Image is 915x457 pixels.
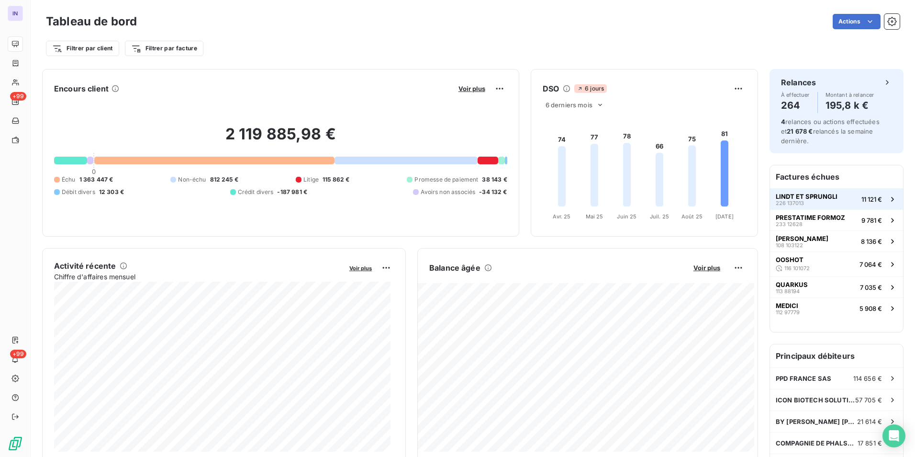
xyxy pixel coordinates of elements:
span: Avoirs non associés [421,188,475,196]
span: -34 132 € [479,188,507,196]
span: 38 143 € [482,175,507,184]
span: +99 [10,92,26,101]
button: Voir plus [456,84,488,93]
span: 233 12628 [776,221,803,227]
span: 116 101072 [784,265,810,271]
button: LINDT ET SPRUNGLI226 13701311 121 € [770,188,903,209]
h2: 2 119 885,98 € [54,125,507,153]
span: 21 614 € [857,418,882,425]
button: Actions [833,14,881,29]
div: IN [8,6,23,21]
h3: Tableau de bord [46,13,137,30]
span: 113 88194 [776,288,800,294]
button: PRESTATIME FORMOZ233 126289 781 € [770,209,903,230]
span: À effectuer [781,92,810,98]
button: OOSHOT116 1010727 064 € [770,251,903,276]
span: Débit divers [62,188,95,196]
span: 1 363 447 € [79,175,113,184]
span: 4 [781,118,785,126]
button: Voir plus [346,263,375,272]
span: OOSHOT [776,256,803,263]
span: 7 035 € [860,284,882,291]
span: 115 862 € [323,175,349,184]
button: MEDICI112 977795 908 € [770,297,903,319]
span: MEDICI [776,302,798,309]
span: 7 064 € [859,261,882,268]
span: COMPAGNIE DE PHALSBOURG [776,439,858,447]
span: [PERSON_NAME] [776,235,828,242]
span: 0 [92,168,96,175]
span: Promesse de paiement [414,175,478,184]
span: PPD FRANCE SAS [776,375,831,382]
span: +99 [10,350,26,358]
h6: Encours client [54,83,109,94]
span: 9 781 € [861,217,882,224]
span: 812 245 € [210,175,238,184]
div: Open Intercom Messenger [882,424,905,447]
span: BY [PERSON_NAME] [PERSON_NAME] COMPANIES [776,418,857,425]
span: 108 103122 [776,242,803,248]
button: [PERSON_NAME]108 1031228 136 € [770,230,903,251]
span: Voir plus [349,265,372,272]
span: ICON BIOTECH SOLUTION [776,396,855,404]
button: Voir plus [691,263,723,272]
span: -187 981 € [277,188,307,196]
span: QUARKUS [776,281,808,288]
tspan: Juin 25 [617,213,636,220]
span: Montant à relancer [826,92,874,98]
span: Chiffre d'affaires mensuel [54,272,343,282]
h6: Activité récente [54,260,116,272]
span: 11 121 € [861,195,882,203]
span: 112 97779 [776,309,800,315]
img: Logo LeanPay [8,436,23,451]
span: 12 303 € [99,188,124,196]
span: 21 678 € [787,127,813,135]
h4: 195,8 k € [826,98,874,113]
tspan: Août 25 [681,213,703,220]
span: relances ou actions effectuées et relancés la semaine dernière. [781,118,880,145]
h6: Factures échues [770,165,903,188]
span: PRESTATIME FORMOZ [776,214,845,221]
span: Voir plus [693,264,720,272]
span: LINDT ET SPRUNGLI [776,193,837,200]
span: 6 jours [574,84,607,93]
span: 226 137013 [776,200,804,206]
h6: Balance âgée [429,262,480,274]
h4: 264 [781,98,810,113]
span: 5 908 € [859,305,882,312]
span: 8 136 € [861,238,882,245]
span: 17 851 € [858,439,882,447]
span: 6 derniers mois [546,101,592,109]
span: Voir plus [458,85,485,92]
tspan: Avr. 25 [553,213,570,220]
h6: DSO [543,83,559,94]
span: 57 705 € [855,396,882,404]
span: Échu [62,175,76,184]
button: QUARKUS113 881947 035 € [770,276,903,297]
button: Filtrer par client [46,41,119,56]
span: Litige [303,175,319,184]
tspan: Mai 25 [585,213,603,220]
span: Non-échu [178,175,206,184]
tspan: Juil. 25 [650,213,669,220]
span: 114 656 € [853,375,882,382]
h6: Principaux débiteurs [770,344,903,367]
tspan: [DATE] [715,213,734,220]
span: Crédit divers [238,188,274,196]
h6: Relances [781,77,816,88]
button: Filtrer par facture [125,41,203,56]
